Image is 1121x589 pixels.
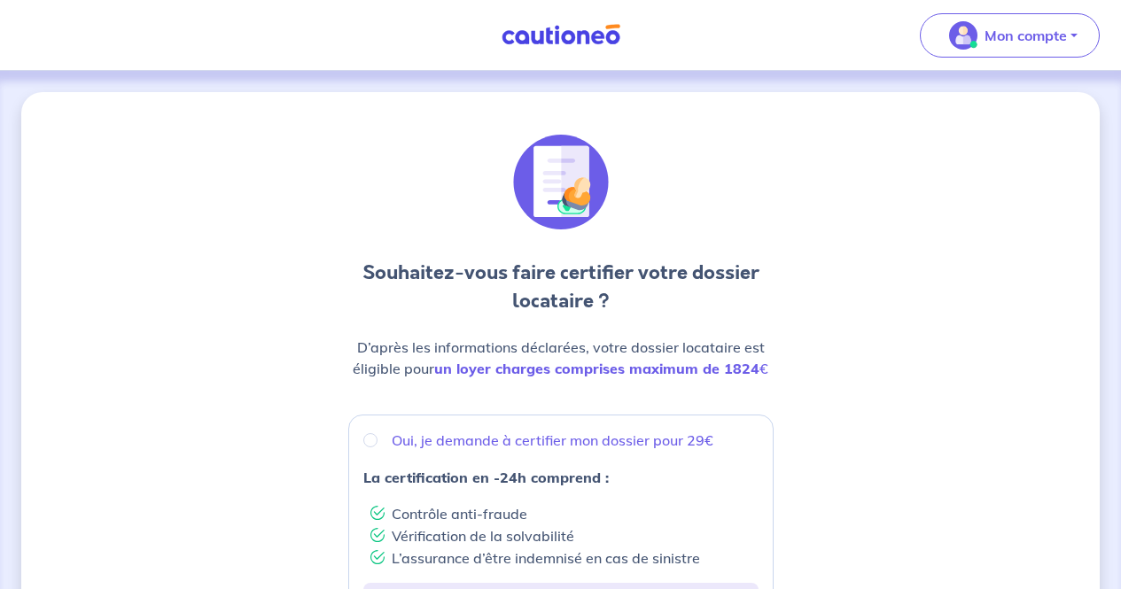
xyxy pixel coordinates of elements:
[434,360,759,377] strong: un loyer charges comprises maximum de 1824
[513,135,609,230] img: illu_document_valid.svg
[949,21,977,50] img: illu_account_valid_menu.svg
[392,430,713,451] p: Oui, je demande à certifier mon dossier pour 29€
[348,259,774,315] h3: Souhaitez-vous faire certifier votre dossier locataire ?
[370,502,759,524] li: Contrôle anti-fraude
[348,337,774,379] p: D’après les informations déclarées, votre dossier locataire est éligible pour
[434,360,768,377] em: €
[370,546,759,569] li: L’assurance d’être indemnisé en cas de sinistre
[363,469,609,486] strong: La certification en -24h comprend :
[985,25,1067,46] p: Mon compte
[920,13,1100,58] button: illu_account_valid_menu.svgMon compte
[494,24,627,46] img: Cautioneo
[370,524,759,546] li: Vérification de la solvabilité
